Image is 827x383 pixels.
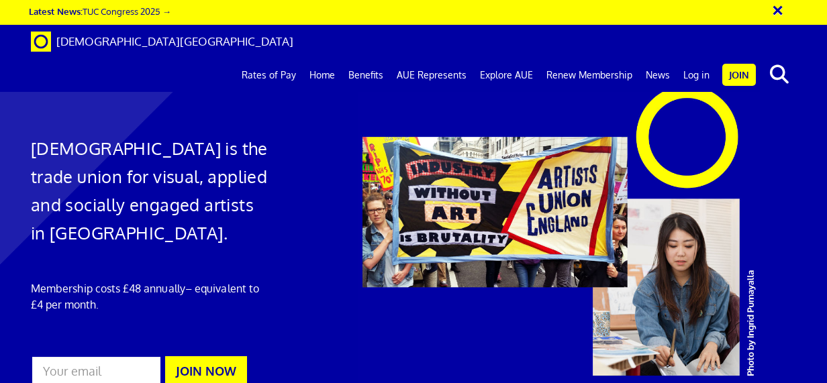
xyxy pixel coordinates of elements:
[31,134,273,247] h1: [DEMOGRAPHIC_DATA] is the trade union for visual, applied and socially engaged artists in [GEOGRA...
[29,5,83,17] strong: Latest News:
[342,58,390,92] a: Benefits
[56,34,293,48] span: [DEMOGRAPHIC_DATA][GEOGRAPHIC_DATA]
[722,64,756,86] a: Join
[639,58,677,92] a: News
[31,280,273,313] p: Membership costs £48 annually – equivalent to £4 per month.
[390,58,473,92] a: AUE Represents
[677,58,716,92] a: Log in
[303,58,342,92] a: Home
[473,58,540,92] a: Explore AUE
[759,60,799,89] button: search
[21,25,303,58] a: Brand [DEMOGRAPHIC_DATA][GEOGRAPHIC_DATA]
[540,58,639,92] a: Renew Membership
[235,58,303,92] a: Rates of Pay
[29,5,171,17] a: Latest News:TUC Congress 2025 →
